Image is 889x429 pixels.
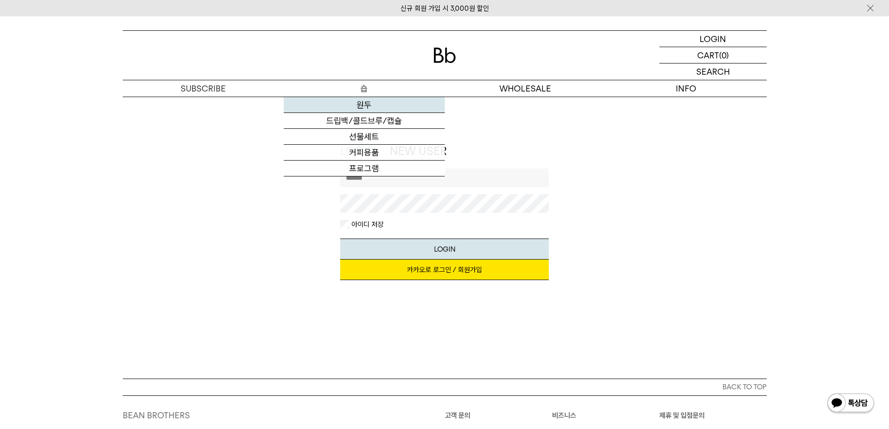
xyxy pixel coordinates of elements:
p: WHOLESALE [445,80,606,97]
p: SEARCH [696,63,730,80]
label: 아이디 저장 [350,220,384,229]
a: 커피용품 [284,145,445,161]
a: 카카오로 로그인 / 회원가입 [340,260,549,280]
p: 제휴 및 입점문의 [659,410,767,421]
p: INFO [606,80,767,97]
a: 신규 회원 가입 시 3,000원 할인 [400,4,489,13]
img: 카카오톡 채널 1:1 채팅 버튼 [826,393,875,415]
a: 프로그램 [284,161,445,176]
a: 원두 [284,97,445,113]
a: 드립백/콜드브루/캡슐 [284,113,445,129]
p: 고객 문의 [445,410,552,421]
a: BEAN BROTHERS [123,410,190,420]
a: LOGIN [659,31,767,47]
a: 숍 [284,80,445,97]
a: SUBSCRIBE [123,80,284,97]
p: LOGIN [700,31,726,47]
a: 선물세트 [284,129,445,145]
button: BACK TO TOP [123,379,767,395]
a: CART (0) [659,47,767,63]
p: (0) [719,47,729,63]
button: LOGIN [340,239,549,260]
p: CART [697,47,719,63]
img: 로고 [434,48,456,63]
p: 비즈니스 [552,410,659,421]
